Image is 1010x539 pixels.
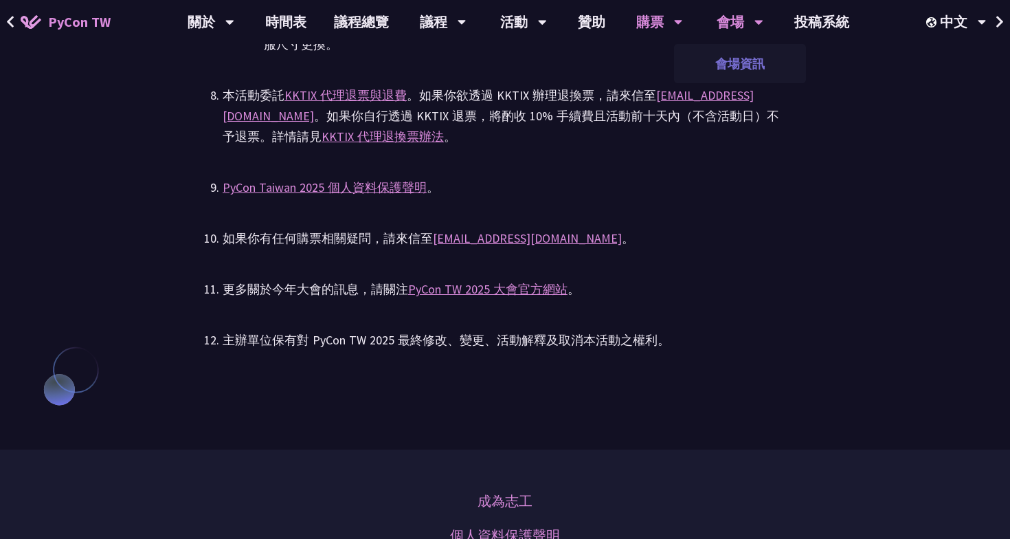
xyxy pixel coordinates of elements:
img: Locale Icon [926,17,940,27]
a: KKTIX 代理退換票辦法 [322,129,444,144]
div: 主辦單位保有對 PyCon TW 2025 最終修改、變更、活動解釋及取消本活動之權利。 [223,330,787,351]
span: PyCon TW [48,12,111,32]
a: PyCon TW 2025 大會官方網站 [408,281,568,297]
div: 。 [223,177,787,198]
img: Home icon of PyCon TW 2025 [21,15,41,29]
div: 更多關於今年大會的訊息，請關注 。 [223,279,787,300]
a: 會場資訊 [674,47,806,80]
a: PyCon TW [7,5,124,39]
div: 本活動委託 。如果你欲透過 KKTIX 辦理退換票，請來信至 。如果你自行透過 KKTIX 退票，將酌收 10% 手續費且活動前十天內（不含活動日）不予退票。詳情請見 。 [223,85,787,147]
div: 如果你有任何購票相關疑問，請來信至 。 [223,228,787,249]
a: [EMAIL_ADDRESS][DOMAIN_NAME] [433,230,622,246]
a: 成為志工 [478,491,532,511]
a: PyCon Taiwan 2025 個人資料保護聲明 [223,179,427,195]
a: KKTIX 代理退票與退費 [284,87,407,103]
